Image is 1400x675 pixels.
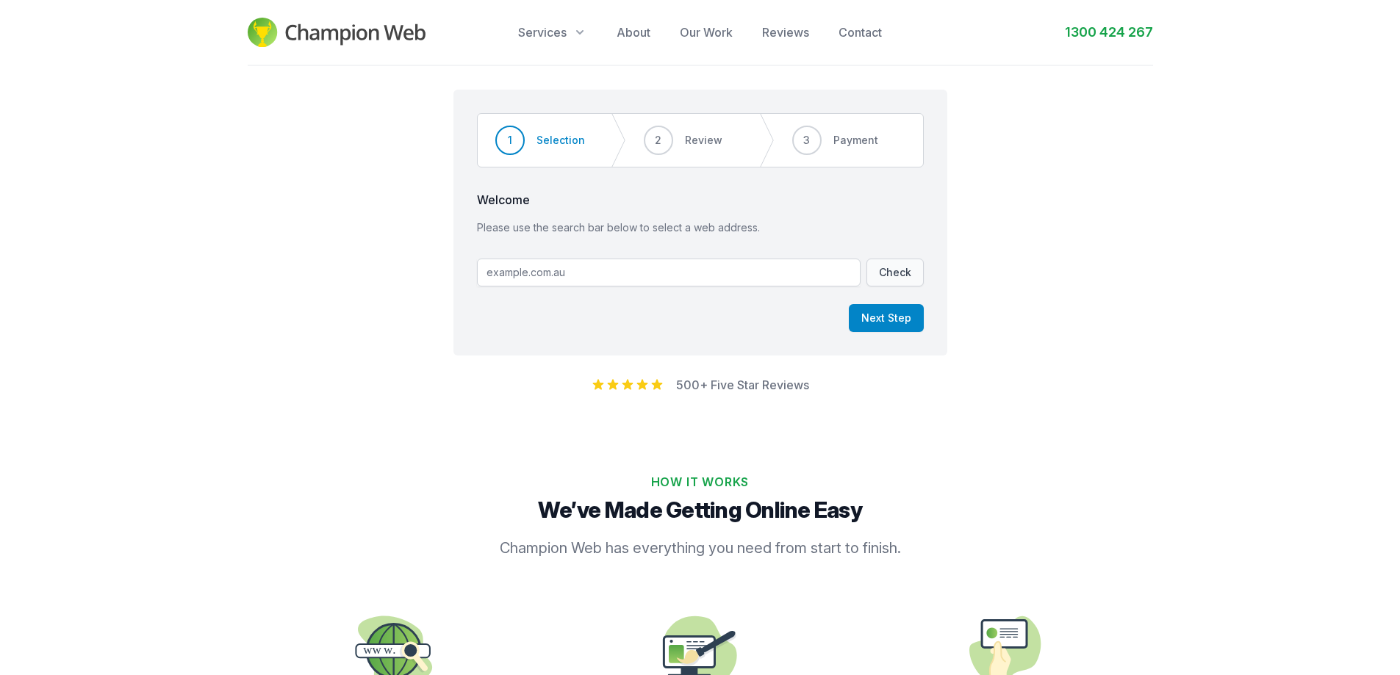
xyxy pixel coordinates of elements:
[676,378,809,392] a: 500+ Five Star Reviews
[518,24,587,41] button: Services
[833,133,878,148] span: Payment
[254,473,1147,491] h2: How It Works
[254,497,1147,523] p: We’ve Made Getting Online Easy
[414,538,987,558] p: Champion Web has everything you need from start to finish.
[866,259,924,286] button: Check
[536,133,585,148] span: Selection
[477,113,924,167] nav: Progress
[849,304,924,332] button: Next Step
[477,220,924,235] p: Please use the search bar below to select a web address.
[655,133,661,148] span: 2
[839,24,882,41] a: Contact
[762,24,809,41] a: Reviews
[248,18,426,47] img: Champion Web
[803,133,810,148] span: 3
[518,24,567,41] span: Services
[685,133,722,148] span: Review
[508,133,512,148] span: 1
[617,24,650,41] a: About
[477,259,861,286] input: example.com.au
[477,191,924,209] span: Welcome
[680,24,733,41] a: Our Work
[1065,22,1153,43] a: 1300 424 267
